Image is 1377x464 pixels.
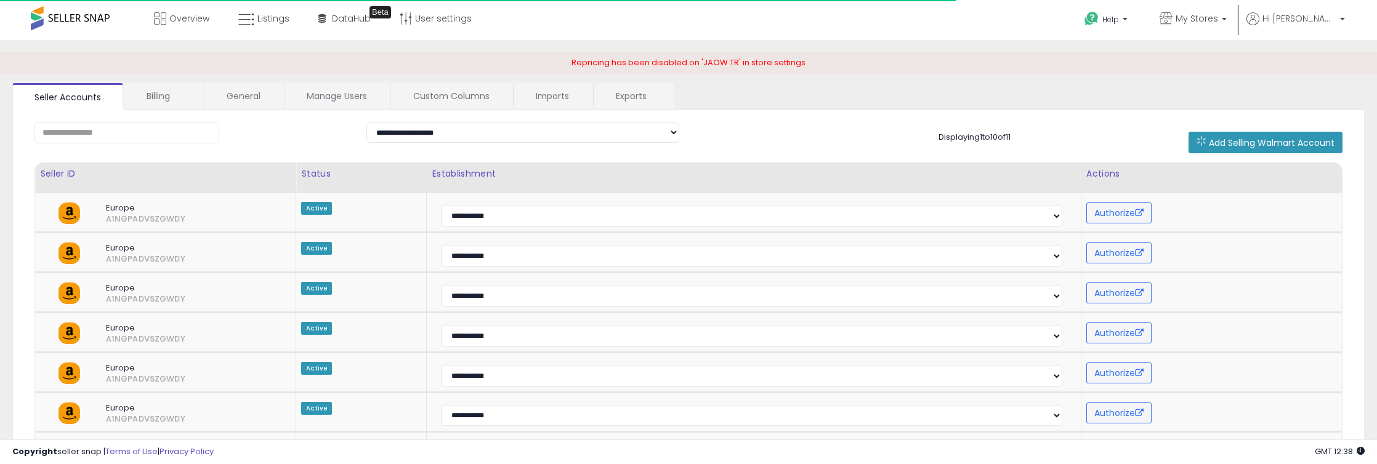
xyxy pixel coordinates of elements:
span: Add Selling Walmart Account [1209,137,1335,149]
div: Seller ID [40,167,291,180]
a: Imports [514,83,592,109]
div: Actions [1086,167,1337,180]
span: My Stores [1176,12,1218,25]
button: Authorize [1086,242,1152,263]
span: Active [301,402,332,415]
a: Privacy Policy [160,446,214,457]
span: 2025-09-10 12:38 GMT [1315,446,1365,457]
a: Terms of Use [105,446,158,457]
span: Active [301,322,332,335]
a: General [204,83,283,109]
button: Authorize [1086,282,1152,303]
button: Authorize [1086,202,1152,223]
span: A1NGPADVSZGWDY [97,414,125,425]
span: Overview [169,12,209,25]
span: Listings [257,12,289,25]
span: A1NGPADVSZGWDY [97,254,125,265]
span: A1NGPADVSZGWDY [97,374,125,385]
span: Europe [97,402,269,414]
div: seller snap | | [12,446,214,458]
strong: Copyright [12,446,57,457]
span: DataHub [332,12,371,25]
div: Status [301,167,421,180]
button: Authorize [1086,362,1152,383]
span: Europe [97,242,269,254]
img: amazon.png [59,242,80,264]
a: Manage Users [285,83,389,109]
a: Hi [PERSON_NAME] [1246,12,1345,40]
button: Add Selling Walmart Account [1189,132,1343,153]
img: amazon.png [59,362,80,384]
button: Authorize [1086,402,1152,423]
span: Active [301,242,332,255]
span: Displaying 1 to 10 of 11 [939,131,1011,143]
span: Repricing has been disabled on 'JAOW TR' in store settings [571,57,806,68]
span: Active [301,362,332,375]
span: Europe [97,282,269,294]
img: amazon.png [59,322,80,344]
span: Europe [97,362,269,374]
a: Help [1075,2,1140,40]
i: Get Help [1084,11,1099,26]
a: Seller Accounts [12,83,123,110]
a: Exports [594,83,672,109]
img: amazon.png [59,402,80,424]
span: Europe [97,322,269,334]
span: Hi [PERSON_NAME] [1262,12,1336,25]
span: Active [301,202,332,215]
div: Establishment [432,167,1075,180]
a: Billing [124,83,203,109]
a: Custom Columns [391,83,512,109]
img: amazon.png [59,202,80,224]
button: Authorize [1086,322,1152,343]
img: amazon.png [59,282,80,304]
div: Tooltip anchor [369,6,391,18]
span: A1NGPADVSZGWDY [97,214,125,225]
span: Active [301,282,332,295]
span: Help [1102,14,1119,25]
span: A1NGPADVSZGWDY [97,294,125,305]
span: Europe [97,202,269,214]
span: A1NGPADVSZGWDY [97,334,125,345]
